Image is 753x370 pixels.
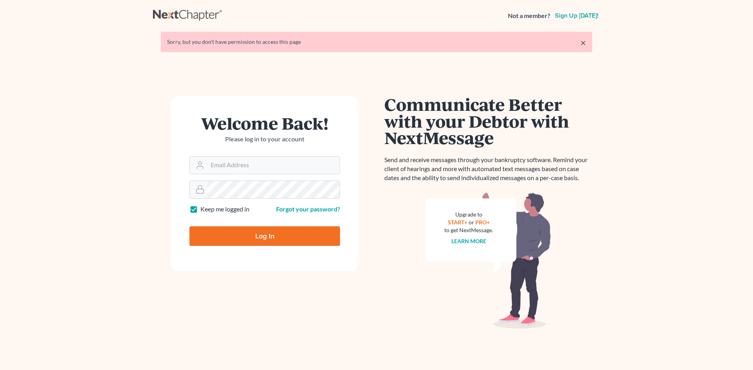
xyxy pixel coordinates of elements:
span: or [469,219,474,226]
a: Sign up [DATE]! [553,13,600,19]
label: Keep me logged in [200,205,249,214]
a: PRO+ [475,219,490,226]
input: Log In [189,226,340,246]
img: nextmessage_bg-59042aed3d76b12b5cd301f8e5b87938c9018125f34e5fa2b7a6b67550977c72.svg [426,192,551,329]
a: Forgot your password? [276,205,340,213]
h1: Welcome Back! [189,115,340,132]
div: Sorry, but you don't have permission to access this page [167,38,586,46]
div: to get NextMessage. [444,226,493,234]
input: Email Address [207,157,340,174]
a: × [580,38,586,47]
p: Please log in to your account [189,135,340,144]
p: Send and receive messages through your bankruptcy software. Remind your client of hearings and mo... [384,155,592,182]
a: START+ [448,219,467,226]
a: Learn more [451,238,486,244]
div: Upgrade to [444,211,493,218]
strong: Not a member? [508,11,550,20]
h1: Communicate Better with your Debtor with NextMessage [384,96,592,146]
